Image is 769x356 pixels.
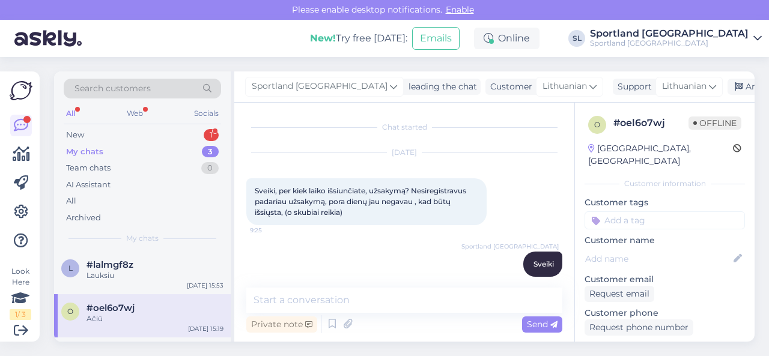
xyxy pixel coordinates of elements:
[10,309,31,320] div: 1 / 3
[201,162,219,174] div: 0
[543,80,587,93] span: Lithuanian
[66,129,84,141] div: New
[87,270,223,281] div: Lauksiu
[87,313,223,324] div: Ačiū
[252,80,388,93] span: Sportland [GEOGRAPHIC_DATA]
[66,162,111,174] div: Team chats
[585,286,654,302] div: Request email
[66,146,103,158] div: My chats
[188,324,223,333] div: [DATE] 15:19
[187,281,223,290] div: [DATE] 15:53
[585,319,693,336] div: Request phone number
[255,186,468,217] span: Sveiki, per kiek laiko išsiunčiate, užsakymą? Nesiregistravus padariau užsakymą, pora dienų jau n...
[613,80,652,93] div: Support
[527,319,558,330] span: Send
[66,212,101,224] div: Archived
[585,307,745,319] p: Customer phone
[474,28,540,49] div: Online
[594,120,600,129] span: o
[590,29,762,48] a: Sportland [GEOGRAPHIC_DATA]Sportland [GEOGRAPHIC_DATA]
[310,32,336,44] b: New!
[67,307,73,316] span: o
[87,303,135,313] span: #oel6o7wj
[585,196,745,209] p: Customer tags
[192,106,221,121] div: Socials
[461,242,559,251] span: Sportland [GEOGRAPHIC_DATA]
[87,259,133,270] span: #lalmgf8z
[585,211,745,229] input: Add a tag
[64,106,78,121] div: All
[66,179,111,191] div: AI Assistant
[585,178,745,189] div: Customer information
[250,226,295,235] span: 9:25
[124,106,145,121] div: Web
[404,80,477,93] div: leading the chat
[74,82,151,95] span: Search customers
[202,146,219,158] div: 3
[688,116,741,130] span: Offline
[442,4,478,15] span: Enable
[662,80,707,93] span: Lithuanian
[204,129,219,141] div: 1
[588,142,733,167] div: [GEOGRAPHIC_DATA], [GEOGRAPHIC_DATA]
[533,259,554,268] span: Sveiki
[585,340,745,353] p: Visited pages
[246,316,317,333] div: Private note
[485,80,532,93] div: Customer
[310,31,407,46] div: Try free [DATE]:
[246,147,562,158] div: [DATE]
[246,122,562,133] div: Chat started
[10,81,32,100] img: Askly Logo
[590,29,749,38] div: Sportland [GEOGRAPHIC_DATA]
[66,195,76,207] div: All
[412,27,460,50] button: Emails
[10,266,31,320] div: Look Here
[585,234,745,247] p: Customer name
[585,252,731,265] input: Add name
[590,38,749,48] div: Sportland [GEOGRAPHIC_DATA]
[126,233,159,244] span: My chats
[568,30,585,47] div: SL
[585,273,745,286] p: Customer email
[613,116,688,130] div: # oel6o7wj
[68,264,73,273] span: l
